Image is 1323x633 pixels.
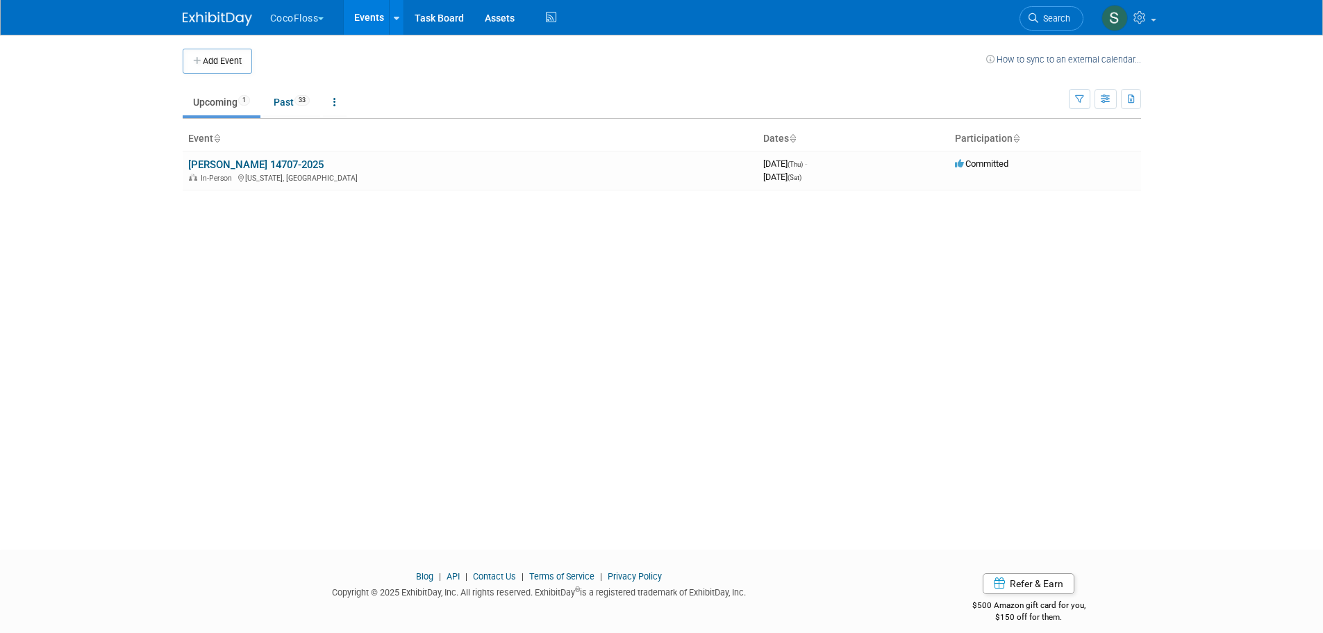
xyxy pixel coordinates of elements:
[435,571,444,582] span: |
[917,611,1141,623] div: $150 off for them.
[263,89,320,115] a: Past33
[213,133,220,144] a: Sort by Event Name
[1101,5,1128,31] img: Samantha Meyers
[575,586,580,593] sup: ®
[788,174,801,181] span: (Sat)
[983,573,1074,594] a: Refer & Earn
[183,12,252,26] img: ExhibitDay
[518,571,527,582] span: |
[189,174,197,181] img: In-Person Event
[788,161,803,168] span: (Thu)
[597,571,606,582] span: |
[763,158,807,169] span: [DATE]
[473,571,516,582] a: Contact Us
[462,571,471,582] span: |
[917,591,1141,623] div: $500 Amazon gift card for you,
[986,54,1141,65] a: How to sync to an external calendar...
[955,158,1008,169] span: Committed
[294,95,310,106] span: 33
[183,89,260,115] a: Upcoming1
[758,127,949,151] th: Dates
[529,571,594,582] a: Terms of Service
[447,571,460,582] a: API
[608,571,662,582] a: Privacy Policy
[188,172,752,183] div: [US_STATE], [GEOGRAPHIC_DATA]
[183,49,252,74] button: Add Event
[416,571,433,582] a: Blog
[183,583,897,599] div: Copyright © 2025 ExhibitDay, Inc. All rights reserved. ExhibitDay is a registered trademark of Ex...
[1020,6,1083,31] a: Search
[238,95,250,106] span: 1
[1013,133,1020,144] a: Sort by Participation Type
[188,158,324,171] a: [PERSON_NAME] 14707-2025
[949,127,1141,151] th: Participation
[183,127,758,151] th: Event
[201,174,236,183] span: In-Person
[789,133,796,144] a: Sort by Start Date
[1038,13,1070,24] span: Search
[805,158,807,169] span: -
[763,172,801,182] span: [DATE]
